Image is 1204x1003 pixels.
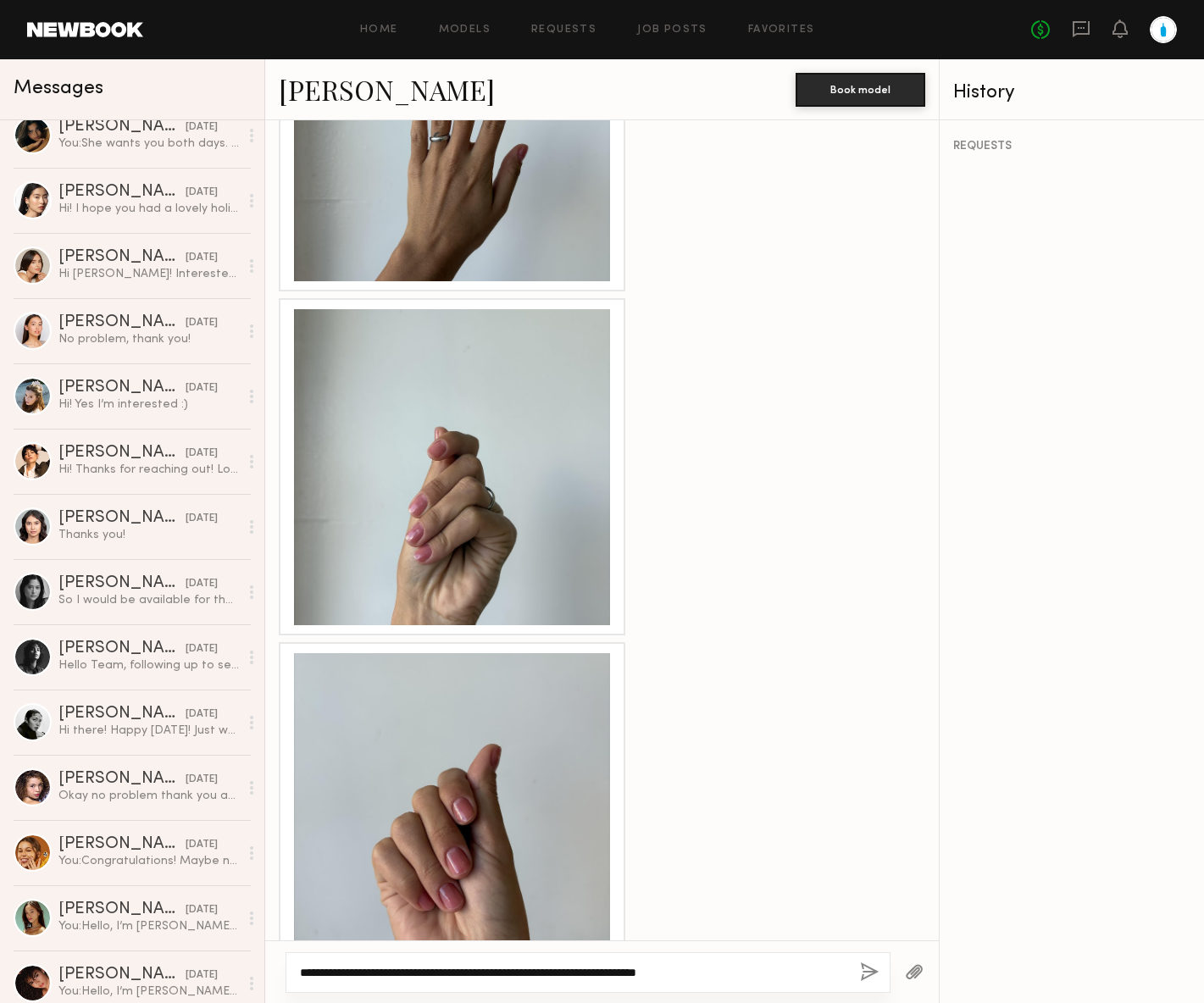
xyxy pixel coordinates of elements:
div: [DATE] [186,315,218,331]
div: So I would be available for the 21st! [58,592,239,608]
div: [DATE] [186,250,218,266]
a: Requests [531,25,596,36]
a: Models [439,25,491,36]
div: [PERSON_NAME] [58,706,186,723]
div: [PERSON_NAME] [58,380,186,396]
div: [DATE] [186,902,218,918]
div: You: Hello, I’m [PERSON_NAME], the production Manager for Blue Bottle Coffee and we’re looking fo... [58,918,239,934]
div: Hello Team, following up to see if you still needed me to hold the date. [58,657,239,673]
button: Book model [796,73,925,107]
div: [DATE] [186,967,218,984]
div: [DATE] [186,641,218,657]
div: [DATE] [186,119,218,136]
div: [PERSON_NAME] [58,967,186,984]
div: [PERSON_NAME] [58,119,186,136]
div: History [953,83,1190,103]
div: [PERSON_NAME] [58,184,186,201]
div: Okay no problem thank you and yes next time! [58,788,239,804]
div: You: Congratulations! Maybe next time, have fun [58,853,239,869]
div: No problem, thank you! [58,331,239,347]
div: [DATE] [186,837,218,853]
div: Hi [PERSON_NAME]! Interested and available! Let me know if $70/hrly works! [58,266,239,282]
a: Home [360,25,398,36]
div: [PERSON_NAME] [58,836,186,853]
div: [PERSON_NAME] [58,640,186,657]
div: Hi! I hope you had a lovely holiday weekend. Thank you for letting me know there will be 2 shooti... [58,201,239,217]
div: [DATE] [186,772,218,788]
span: Messages [14,79,103,98]
a: Book model [796,81,925,96]
div: Hi there! Happy [DATE]! Just wanted to follow up on this and see if there’s was any moment. More ... [58,723,239,739]
div: You: She wants you both days. Any chance you can make that work? I understand not wanting to drop... [58,136,239,152]
div: Thanks you! [58,527,239,543]
div: [DATE] [186,576,218,592]
div: [DATE] [186,511,218,527]
div: [PERSON_NAME] [58,901,186,918]
div: Hi! Thanks for reaching out! Love Blue Bottle! I’m available those days, please send over details... [58,462,239,478]
div: [DATE] [186,707,218,723]
a: Favorites [748,25,815,36]
div: [DATE] [186,380,218,396]
div: You: Hello, I’m [PERSON_NAME], the production Manager for Blue Bottle Coffee and we’re looking fo... [58,984,239,1000]
a: Job Posts [637,25,707,36]
div: [PERSON_NAME] [58,575,186,592]
a: [PERSON_NAME] [279,71,495,108]
div: [DATE] [186,446,218,462]
div: Hi! Yes I’m interested :) [58,396,239,413]
div: [PERSON_NAME] [58,314,186,331]
div: REQUESTS [953,141,1190,152]
div: [PERSON_NAME] [58,445,186,462]
div: [PERSON_NAME] [58,510,186,527]
div: [DATE] [186,185,218,201]
div: [PERSON_NAME] [58,771,186,788]
div: [PERSON_NAME] [58,249,186,266]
